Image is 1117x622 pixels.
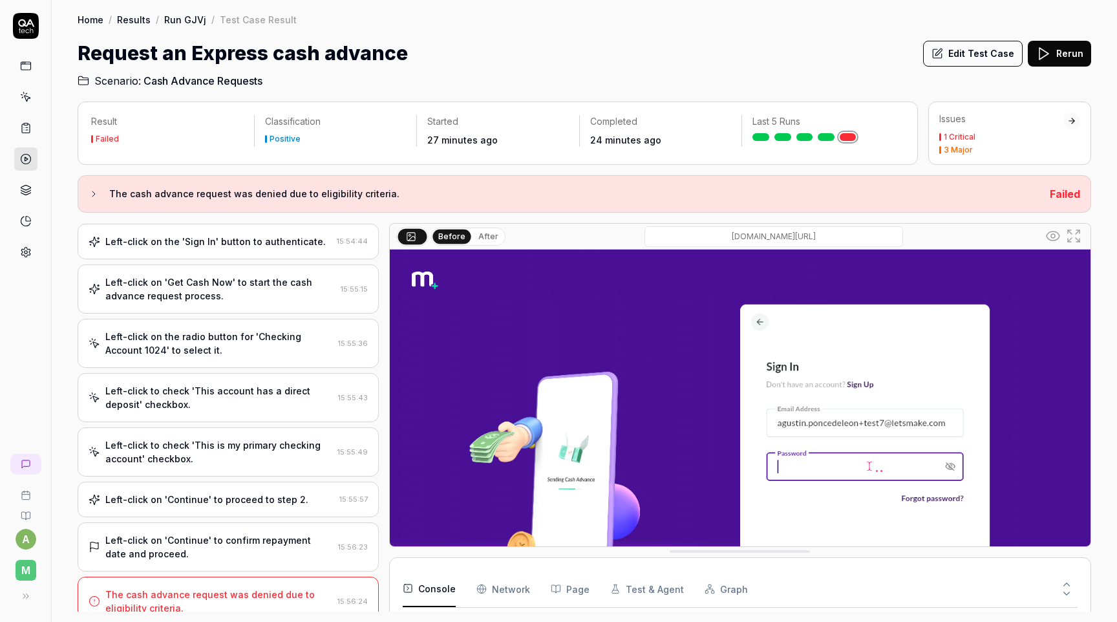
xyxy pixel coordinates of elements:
[265,115,407,128] p: Classification
[78,39,408,68] h1: Request an Express cash advance
[156,13,159,26] div: /
[105,384,333,411] div: Left-click to check 'This account has a direct deposit' checkbox.
[551,571,590,607] button: Page
[923,41,1023,67] button: Edit Test Case
[338,393,368,402] time: 15:55:43
[105,588,332,615] div: The cash advance request was denied due to eligibility criteria.
[10,454,41,475] a: New conversation
[939,113,1063,125] div: Issues
[105,330,333,357] div: Left-click on the radio button for 'Checking Account 1024' to select it.
[337,597,368,606] time: 15:56:24
[590,115,732,128] p: Completed
[427,115,569,128] p: Started
[705,571,748,607] button: Graph
[338,339,368,348] time: 15:55:36
[220,13,297,26] div: Test Case Result
[109,13,112,26] div: /
[590,134,661,145] time: 24 minutes ago
[5,480,46,500] a: Book a call with us
[338,542,368,552] time: 15:56:23
[117,13,151,26] a: Results
[270,135,301,143] div: Positive
[752,115,894,128] p: Last 5 Runs
[341,284,368,294] time: 15:55:15
[92,73,141,89] span: Scenario:
[16,529,36,550] button: a
[944,133,975,141] div: 1 Critical
[432,229,471,243] button: Before
[339,495,368,504] time: 15:55:57
[473,230,504,244] button: After
[105,275,335,303] div: Left-click on 'Get Cash Now' to start the cash advance request process.
[144,73,262,89] span: Cash Advance Requests
[944,146,973,154] div: 3 Major
[5,550,46,583] button: M
[1028,41,1091,67] button: Rerun
[476,571,530,607] button: Network
[403,571,456,607] button: Console
[105,533,333,561] div: Left-click on 'Continue' to confirm repayment date and proceed.
[337,447,368,456] time: 15:55:49
[337,237,368,246] time: 15:54:44
[1050,188,1080,200] span: Failed
[211,13,215,26] div: /
[427,134,498,145] time: 27 minutes ago
[91,115,244,128] p: Result
[105,438,332,466] div: Left-click to check 'This is my primary checking account' checkbox.
[89,186,1039,202] button: The cash advance request was denied due to eligibility criteria.
[96,135,119,143] div: Failed
[1043,226,1063,246] button: Show all interative elements
[109,186,1039,202] h3: The cash advance request was denied due to eligibility criteria.
[105,493,308,506] div: Left-click on 'Continue' to proceed to step 2.
[105,235,326,248] div: Left-click on the 'Sign In' button to authenticate.
[78,13,103,26] a: Home
[610,571,684,607] button: Test & Agent
[164,13,206,26] a: Run GJVj
[1063,226,1084,246] button: Open in full screen
[16,560,36,581] span: M
[5,500,46,521] a: Documentation
[78,73,262,89] a: Scenario:Cash Advance Requests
